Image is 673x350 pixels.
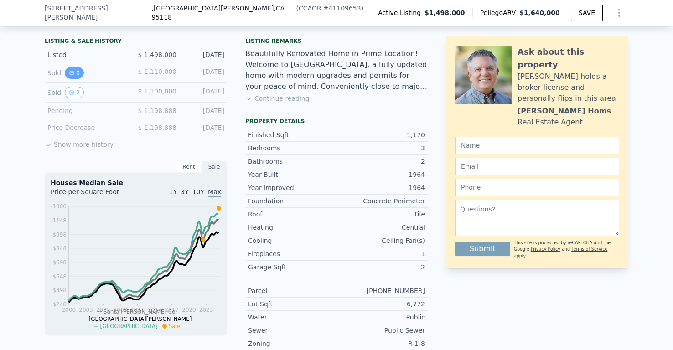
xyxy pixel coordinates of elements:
button: Show more history [45,136,114,149]
div: Year Built [248,170,336,179]
a: Privacy Policy [531,247,560,252]
span: $1,640,000 [519,9,560,16]
div: 1,170 [336,130,425,139]
span: $ 1,198,888 [138,124,176,131]
div: Parcel [248,286,336,295]
input: Name [455,137,619,154]
div: Public Sewer [336,326,425,335]
a: Terms of Service [571,247,607,252]
div: 1964 [336,170,425,179]
div: Price Decrease [47,123,129,132]
span: 10Y [192,188,204,196]
div: Cooling [248,236,336,245]
div: Bedrooms [248,144,336,153]
div: R-1-8 [336,339,425,348]
div: Price per Square Foot [51,187,136,202]
button: View historical data [65,87,84,98]
div: Sold [47,87,129,98]
tspan: $548 [52,273,67,280]
div: Lot Sqft [248,299,336,309]
tspan: $998 [52,232,67,238]
div: Concrete Perimeter [336,196,425,206]
span: $ 1,198,888 [138,107,176,114]
div: [PERSON_NAME] holds a broker license and personally flips in this area [518,71,619,104]
span: Santa [PERSON_NAME] Co. [104,309,177,315]
div: ( ) [296,4,364,13]
div: Listing remarks [245,37,428,45]
div: 6,772 [336,299,425,309]
div: Listed [47,50,129,59]
span: [STREET_ADDRESS][PERSON_NAME] [45,4,151,22]
div: Sewer [248,326,336,335]
span: CCAOR [299,5,321,12]
div: Sale [202,161,227,173]
div: This site is protected by reCAPTCHA and the Google and apply. [514,240,619,259]
tspan: $1148 [49,217,67,224]
div: 2 [336,262,425,272]
div: Water [248,313,336,322]
div: Year Improved [248,183,336,192]
div: Garage Sqft [248,262,336,272]
div: Roof [248,210,336,219]
span: Pellego ARV [480,8,520,17]
span: , [GEOGRAPHIC_DATA][PERSON_NAME] [151,4,294,22]
div: 3 [336,144,425,153]
div: Central [336,223,425,232]
span: 3Y [181,188,188,196]
div: LISTING & SALE HISTORY [45,37,227,46]
div: 1964 [336,183,425,192]
div: Tile [336,210,425,219]
span: $ 1,100,000 [138,87,176,95]
div: [DATE] [184,123,224,132]
span: Active Listing [378,8,425,17]
div: [PERSON_NAME] Homs [518,106,611,117]
button: SAVE [571,5,603,21]
tspan: $1300 [49,203,67,210]
div: 1 [336,249,425,258]
div: Property details [245,118,428,125]
div: Rent [176,161,202,173]
div: [DATE] [184,87,224,98]
input: Email [455,158,619,175]
tspan: $848 [52,245,67,252]
span: [GEOGRAPHIC_DATA][PERSON_NAME] [89,316,192,322]
div: [DATE] [184,50,224,59]
span: [GEOGRAPHIC_DATA] [100,323,158,329]
button: Show Options [610,4,628,22]
div: Houses Median Sale [51,178,221,187]
div: [DATE] [184,106,224,115]
div: Fireplaces [248,249,336,258]
span: $ 1,498,000 [138,51,176,58]
div: Ask about this property [518,46,619,71]
div: 2 [336,157,425,166]
div: [PHONE_NUMBER] [336,286,425,295]
button: View historical data [65,67,84,79]
input: Phone [455,179,619,196]
div: Foundation [248,196,336,206]
tspan: $248 [52,301,67,308]
div: Sold [47,67,129,79]
div: Public [336,313,425,322]
tspan: $398 [52,287,67,293]
span: $1,498,000 [425,8,465,17]
div: Real Estate Agent [518,117,583,128]
div: Beautifully Renovated Home in Prime Location! Welcome to [GEOGRAPHIC_DATA], a fully updated home ... [245,48,428,92]
tspan: $698 [52,259,67,266]
span: $ 1,110,000 [138,68,176,75]
div: [DATE] [184,67,224,79]
button: Submit [455,242,510,256]
button: Continue reading [245,94,310,103]
div: Ceiling Fan(s) [336,236,425,245]
div: Pending [47,106,129,115]
span: Max [208,188,221,197]
span: 1Y [169,188,177,196]
div: Heating [248,223,336,232]
span: # 41109653 [323,5,361,12]
div: Finished Sqft [248,130,336,139]
div: Bathrooms [248,157,336,166]
div: Zoning [248,339,336,348]
span: Sale [169,323,181,329]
